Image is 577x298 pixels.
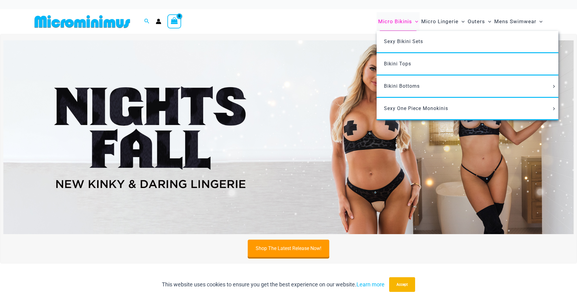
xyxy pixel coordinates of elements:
span: Outers [468,14,485,29]
span: Bikini Tops [384,61,411,67]
button: Accept [389,277,415,292]
a: Search icon link [144,18,150,25]
span: Micro Lingerie [421,14,458,29]
a: OutersMenu ToggleMenu Toggle [466,12,493,31]
a: Account icon link [156,19,161,24]
a: Bikini Tops [377,53,558,75]
a: Sexy One Piece MonokinisMenu ToggleMenu Toggle [377,98,558,120]
span: Micro Bikinis [378,14,412,29]
span: Menu Toggle [485,14,491,29]
span: Menu Toggle [550,107,557,110]
p: This website uses cookies to ensure you get the best experience on our website. [162,280,385,289]
nav: Site Navigation [376,11,545,32]
a: Bikini BottomsMenu ToggleMenu Toggle [377,75,558,98]
span: Menu Toggle [458,14,465,29]
a: Sexy Bikini Sets [377,31,558,53]
span: Mens Swimwear [494,14,536,29]
a: View Shopping Cart, empty [167,14,181,28]
img: MM SHOP LOGO FLAT [32,15,133,28]
a: Micro LingerieMenu ToggleMenu Toggle [420,12,466,31]
span: Sexy One Piece Monokinis [384,105,448,111]
img: Night's Fall Silver Leopard Pack [3,40,574,234]
span: Sexy Bikini Sets [384,39,423,44]
a: Shop The Latest Release Now! [248,240,329,257]
a: Learn more [356,281,385,288]
span: Bikini Bottoms [384,83,420,89]
a: Micro BikinisMenu ToggleMenu Toggle [377,12,420,31]
a: Mens SwimwearMenu ToggleMenu Toggle [493,12,544,31]
span: Menu Toggle [536,14,542,29]
span: Menu Toggle [412,14,418,29]
span: Menu Toggle [550,85,557,88]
